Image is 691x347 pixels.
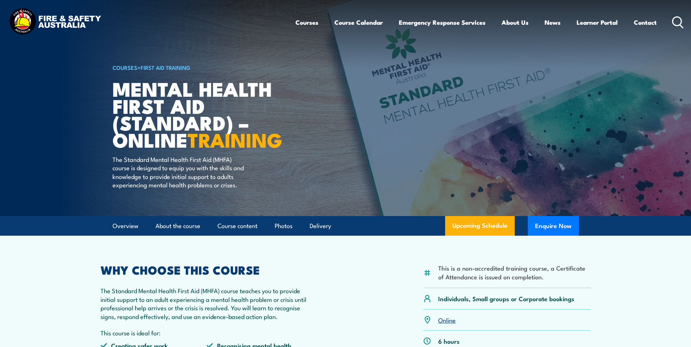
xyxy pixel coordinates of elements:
[438,294,574,303] p: Individuals, Small groups or Corporate bookings
[334,13,383,32] a: Course Calendar
[113,80,293,148] h1: Mental Health First Aid (Standard) – Online
[101,264,313,275] h2: WHY CHOOSE THIS COURSE
[310,216,331,236] a: Delivery
[113,216,138,236] a: Overview
[101,328,313,337] p: This course is ideal for:
[141,63,191,71] a: First Aid Training
[438,337,460,345] p: 6 hours
[113,155,246,189] p: The Standard Mental Health First Aid (MHFA) course is designed to equip you with the skills and k...
[101,286,313,320] p: The Standard Mental Health First Aid (MHFA) course teaches you to provide initial support to an a...
[188,124,282,154] strong: TRAINING
[295,13,318,32] a: Courses
[445,216,515,236] a: Upcoming Schedule
[156,216,200,236] a: About the course
[113,63,137,71] a: COURSES
[275,216,293,236] a: Photos
[545,13,561,32] a: News
[502,13,529,32] a: About Us
[399,13,486,32] a: Emergency Response Services
[577,13,618,32] a: Learner Portal
[528,216,579,236] button: Enquire Now
[113,63,293,72] h6: >
[438,264,591,281] li: This is a non-accredited training course, a Certificate of Attendance is issued on completion.
[438,315,456,324] a: Online
[217,216,258,236] a: Course content
[634,13,657,32] a: Contact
